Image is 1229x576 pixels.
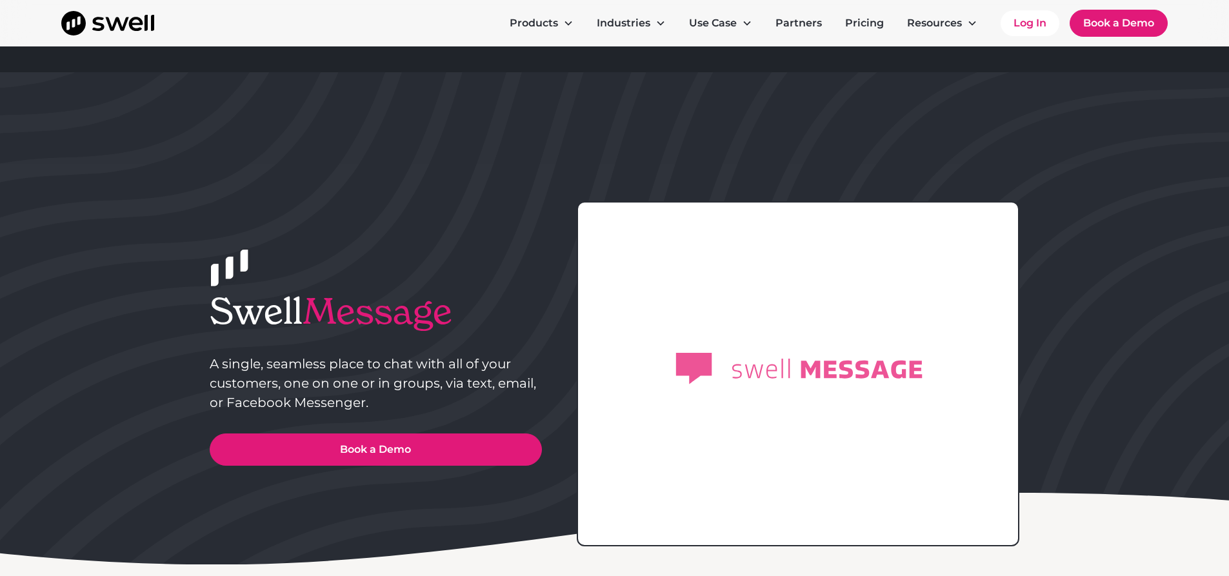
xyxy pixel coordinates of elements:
[61,11,154,35] a: home
[510,15,558,31] div: Products
[679,10,763,36] div: Use Case
[303,288,452,334] span: Message
[897,10,988,36] div: Resources
[597,15,650,31] div: Industries
[210,290,542,333] h1: Swell
[210,433,542,466] a: Book a Demo
[835,10,894,36] a: Pricing
[586,10,676,36] div: Industries
[689,15,737,31] div: Use Case
[765,10,832,36] a: Partners
[1070,10,1168,37] a: Book a Demo
[907,15,962,31] div: Resources
[1001,10,1059,36] a: Log In
[499,10,584,36] div: Products
[210,354,542,412] p: A single, seamless place to chat with all of your customers, one on one or in groups, via text, e...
